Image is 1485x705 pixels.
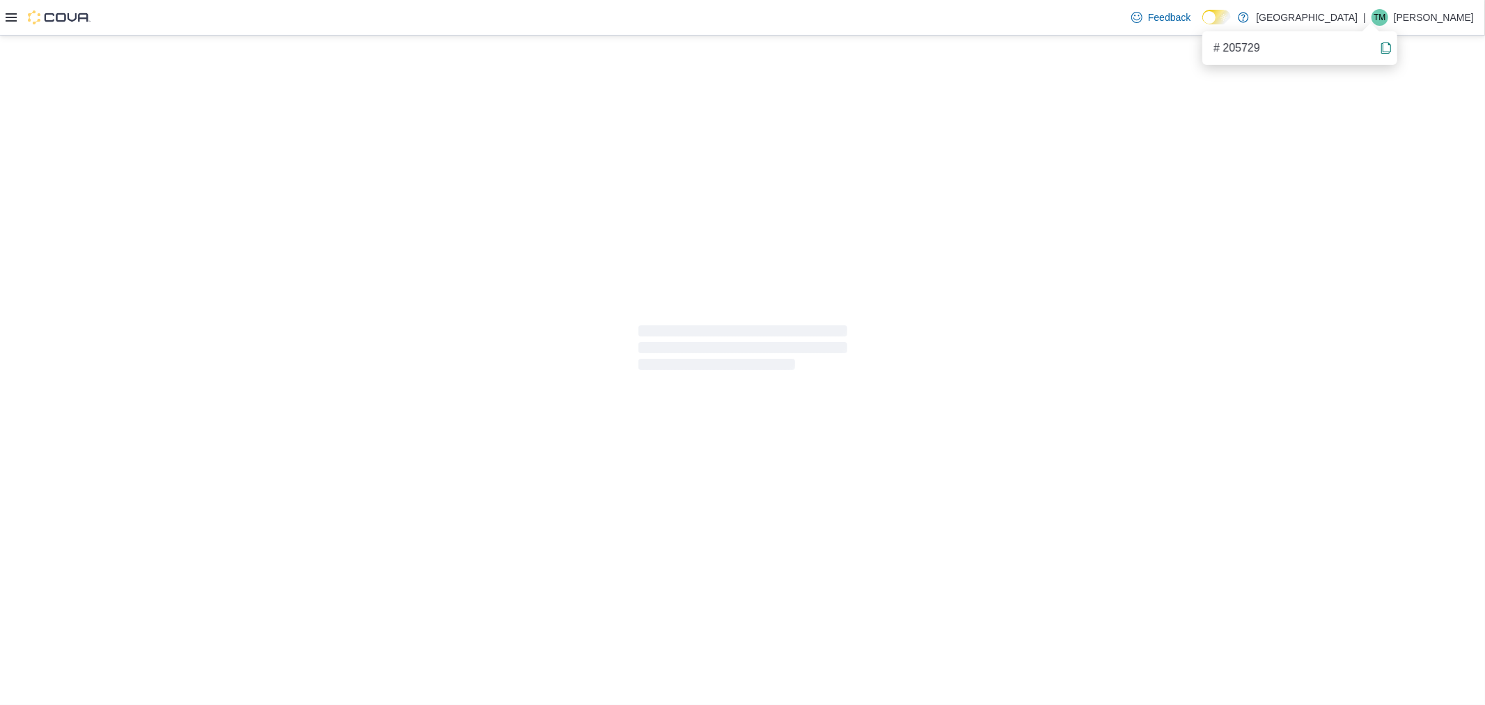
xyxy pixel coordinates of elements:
[1363,9,1366,26] p: |
[1394,9,1474,26] p: [PERSON_NAME]
[638,328,847,373] span: Loading
[1126,3,1196,31] a: Feedback
[1381,42,1392,54] svg: Info
[1372,9,1388,26] div: Tre Mace
[1256,9,1358,26] p: [GEOGRAPHIC_DATA]
[1202,24,1203,25] span: Dark Mode
[1148,10,1191,24] span: Feedback
[1213,40,1260,56] span: # 205729
[28,10,91,24] img: Cova
[1374,9,1385,26] span: TM
[1202,10,1232,24] input: Dark Mode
